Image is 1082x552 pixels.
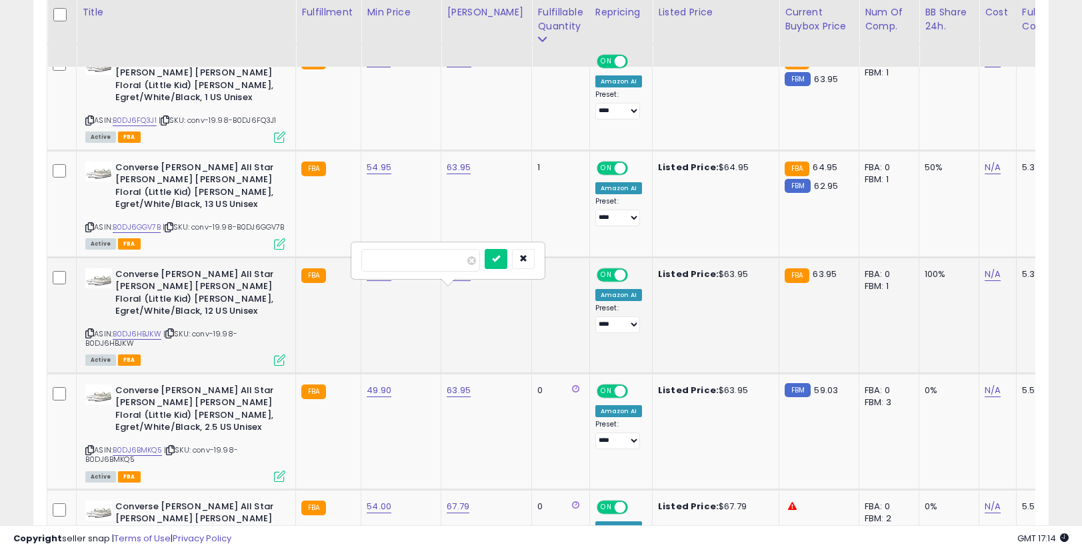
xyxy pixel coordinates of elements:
[785,179,811,193] small: FBM
[813,161,837,174] span: 64.95
[865,5,913,33] div: Num of Comp.
[658,384,769,396] div: $63.95
[865,174,909,186] div: FBM: 1
[537,268,579,280] div: 1
[658,501,769,513] div: $67.79
[658,161,719,174] b: Listed Price:
[447,500,469,513] a: 67.79
[367,5,435,19] div: Min Price
[925,268,969,280] div: 100%
[301,268,326,283] small: FBA
[595,289,642,301] div: Amazon AI
[865,280,909,292] div: FBM: 1
[595,182,642,194] div: Amazon AI
[118,238,141,250] span: FBA
[865,67,909,79] div: FBM: 1
[1022,384,1069,396] div: 5.52
[595,420,642,450] div: Preset:
[301,384,326,399] small: FBA
[985,5,1011,19] div: Cost
[1022,501,1069,513] div: 5.52
[85,238,116,250] span: All listings currently available for purchase on Amazon
[595,5,647,19] div: Repricing
[85,55,285,142] div: ASIN:
[598,502,615,513] span: ON
[658,268,719,280] b: Listed Price:
[925,162,969,174] div: 50%
[595,90,642,120] div: Preset:
[85,384,112,404] img: 31iSg0vsODL._SL40_.jpg
[85,501,112,521] img: 31iSg0vsODL._SL40_.jpg
[925,5,973,33] div: BB Share 24h.
[658,5,773,19] div: Listed Price
[115,55,277,107] b: Converse [PERSON_NAME] All Star [PERSON_NAME] [PERSON_NAME] Floral (Little Kid) [PERSON_NAME], Eg...
[85,162,112,182] img: 31iSg0vsODL._SL40_.jpg
[447,384,471,397] a: 63.95
[625,55,647,67] span: OFF
[85,268,285,364] div: ASIN:
[159,115,277,125] span: | SKU: conv-19.98-B0DJ6FQ3J1
[85,354,116,366] span: All listings currently available for purchase on Amazon
[865,162,909,174] div: FBA: 0
[598,162,615,174] span: ON
[1022,268,1069,280] div: 5.37
[85,328,237,348] span: | SKU: conv-19.98-B0DJ6HBJKW
[113,115,157,126] a: B0DJ6FQ3J1
[1017,532,1069,545] span: 2025-09-16 17:14 GMT
[1022,162,1069,174] div: 5.37
[85,268,112,288] img: 31iSg0vsODL._SL40_.jpg
[658,384,719,396] b: Listed Price:
[595,75,642,87] div: Amazon AI
[113,222,161,233] a: B0DJ6GGV7B
[113,328,161,340] a: B0DJ6HBJKW
[598,385,615,396] span: ON
[785,383,811,397] small: FBM
[814,73,838,85] span: 63.95
[82,5,290,19] div: Title
[367,384,391,397] a: 49.90
[658,268,769,280] div: $63.95
[785,72,811,86] small: FBM
[598,269,615,280] span: ON
[163,222,285,232] span: | SKU: conv-19.98-B0DJ6GGV7B
[658,162,769,174] div: $64.95
[85,131,116,143] span: All listings currently available for purchase on Amazon
[1022,5,1073,33] div: Fulfillment Cost
[537,501,579,513] div: 0
[115,384,277,437] b: Converse [PERSON_NAME] All Star [PERSON_NAME] [PERSON_NAME] Floral (Little Kid) [PERSON_NAME], Eg...
[85,384,285,481] div: ASIN:
[865,268,909,280] div: FBA: 0
[85,162,285,248] div: ASIN:
[301,5,355,19] div: Fulfillment
[118,354,141,366] span: FBA
[447,5,526,19] div: [PERSON_NAME]
[625,385,647,396] span: OFF
[537,5,583,33] div: Fulfillable Quantity
[785,162,809,176] small: FBA
[367,500,391,513] a: 54.00
[925,384,969,396] div: 0%
[114,532,171,545] a: Terms of Use
[595,197,642,227] div: Preset:
[113,445,162,456] a: B0DJ6BMKQ5
[785,268,809,283] small: FBA
[115,162,277,214] b: Converse [PERSON_NAME] All Star [PERSON_NAME] [PERSON_NAME] Floral (Little Kid) [PERSON_NAME], Eg...
[115,268,277,321] b: Converse [PERSON_NAME] All Star [PERSON_NAME] [PERSON_NAME] Floral (Little Kid) [PERSON_NAME], Eg...
[625,162,647,174] span: OFF
[625,502,647,513] span: OFF
[301,162,326,176] small: FBA
[813,268,837,280] span: 63.95
[173,532,231,545] a: Privacy Policy
[537,384,579,396] div: 0
[595,405,642,417] div: Amazon AI
[865,384,909,396] div: FBA: 0
[13,533,231,545] div: seller snap | |
[785,5,853,33] div: Current Buybox Price
[118,471,141,483] span: FBA
[595,304,642,334] div: Preset:
[814,180,838,192] span: 62.95
[301,501,326,515] small: FBA
[118,131,141,143] span: FBA
[447,161,471,174] a: 63.95
[865,396,909,408] div: FBM: 3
